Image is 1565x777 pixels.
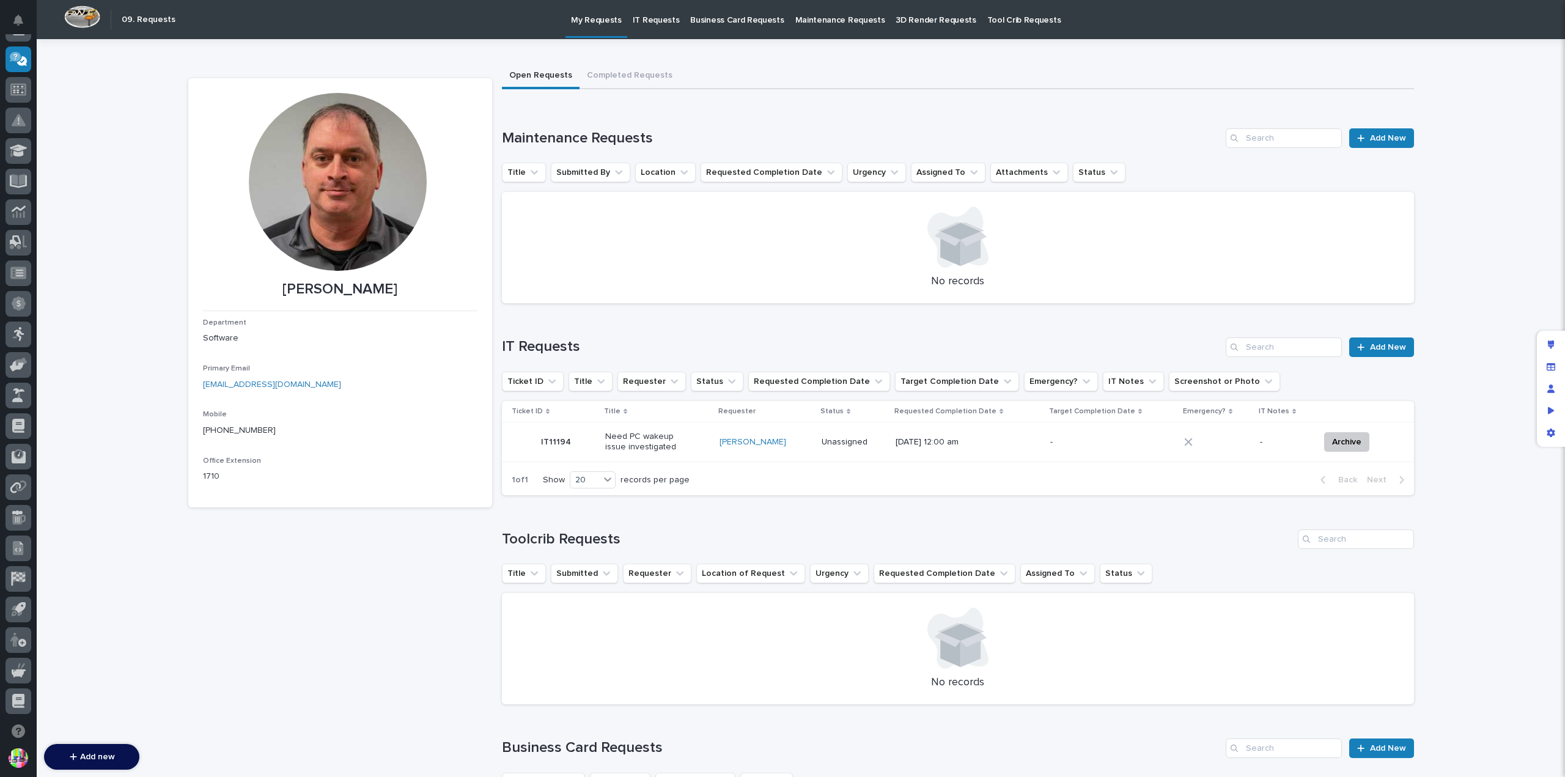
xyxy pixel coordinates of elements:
p: Emergency? [1183,405,1226,418]
p: - [1050,437,1127,447]
button: Requested Completion Date [701,163,842,182]
button: Requested Completion Date [874,564,1015,583]
img: Brittany [12,197,32,216]
a: [PERSON_NAME] [720,437,786,447]
div: Notifications [15,15,31,34]
button: IT Notes [1103,372,1164,391]
button: Add new [44,744,139,770]
span: Next [1367,474,1394,485]
p: Requested Completion Date [894,405,996,418]
button: Urgency [810,564,869,583]
button: Status [1073,163,1125,182]
input: Search [1226,337,1342,357]
p: Status [820,405,844,418]
button: Title [502,564,546,583]
span: Mobile [203,411,227,418]
h1: Toolcrib Requests [502,531,1293,548]
span: Add New [1370,134,1406,142]
div: Edit layout [1540,334,1562,356]
p: Ticket ID [512,405,543,418]
span: Department [203,319,246,326]
span: [DATE] [108,241,133,251]
div: Preview as [1540,400,1562,422]
button: Open Requests [502,64,580,89]
div: We're offline, we will be back soon! [55,148,185,158]
a: Add New [1349,128,1413,148]
button: Notifications [6,7,31,33]
div: 20 [570,474,600,487]
h1: IT Requests [502,338,1221,356]
span: Back [1331,474,1357,485]
img: 1736555164131-43832dd5-751b-4058-ba23-39d91318e5a0 [24,242,34,252]
p: 1710 [203,470,477,483]
div: 📖 [12,293,22,303]
button: Status [1100,564,1152,583]
p: Requester [718,405,756,418]
p: No records [517,676,1399,690]
div: Past conversations [12,178,82,188]
a: Powered byPylon [86,322,148,331]
span: Add New [1370,744,1406,753]
button: Submitted By [551,163,630,182]
p: IT11194 [541,435,573,447]
div: Start new chat [55,136,201,148]
input: Search [1226,738,1342,758]
a: 📖Help Docs [7,287,72,309]
img: 1736555164131-43832dd5-751b-4058-ba23-39d91318e5a0 [24,209,34,219]
span: Help Docs [24,292,67,304]
img: 4614488137333_bcb353cd0bb836b1afe7_72.png [26,136,48,158]
a: [PHONE_NUMBER] [203,426,276,435]
span: Add New [1370,343,1406,352]
input: Search [1298,529,1414,549]
span: [DATE] [108,208,133,218]
img: Brittany Wendell [12,230,32,249]
img: 1736555164131-43832dd5-751b-4058-ba23-39d91318e5a0 [12,136,34,158]
span: [PERSON_NAME] [38,241,99,251]
button: Completed Requests [580,64,680,89]
h1: Maintenance Requests [502,130,1221,147]
a: 🔗Onboarding Call [72,287,161,309]
button: Open support chat [6,718,31,744]
span: Office Extension [203,457,261,465]
button: Status [691,372,743,391]
button: See all [190,175,223,190]
a: Add New [1349,337,1413,357]
span: Pylon [122,322,148,331]
button: Submitted [551,564,618,583]
button: Screenshot or Photo [1169,372,1280,391]
p: records per page [620,475,690,485]
button: Attachments [990,163,1068,182]
button: Requester [617,372,686,391]
span: • [101,208,106,218]
button: Next [1362,474,1414,485]
p: 1 of 1 [502,465,538,495]
button: Requested Completion Date [748,372,890,391]
button: Assigned To [1020,564,1095,583]
button: Archive [1324,432,1369,452]
button: Assigned To [911,163,985,182]
tr: IT11194IT11194 Need PC wakeup issue investigated[PERSON_NAME] Unassigned[DATE] 12:00 am--Archive [502,422,1414,462]
a: Add New [1349,738,1413,758]
p: Target Completion Date [1049,405,1135,418]
button: Title [569,372,613,391]
p: How can we help? [12,68,223,87]
button: Title [502,163,546,182]
h2: 09. Requests [122,15,175,25]
div: Manage fields and data [1540,356,1562,378]
button: Start new chat [208,139,223,154]
h1: Business Card Requests [502,739,1221,757]
img: Stacker [12,12,37,36]
div: App settings [1540,422,1562,444]
button: Requester [623,564,691,583]
input: Search [1226,128,1342,148]
button: Back [1311,474,1362,485]
div: Manage users [1540,378,1562,400]
p: Unassigned [822,437,886,447]
p: No records [517,275,1399,289]
p: [PERSON_NAME] [203,281,477,298]
p: [DATE] 12:00 am [896,437,972,447]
